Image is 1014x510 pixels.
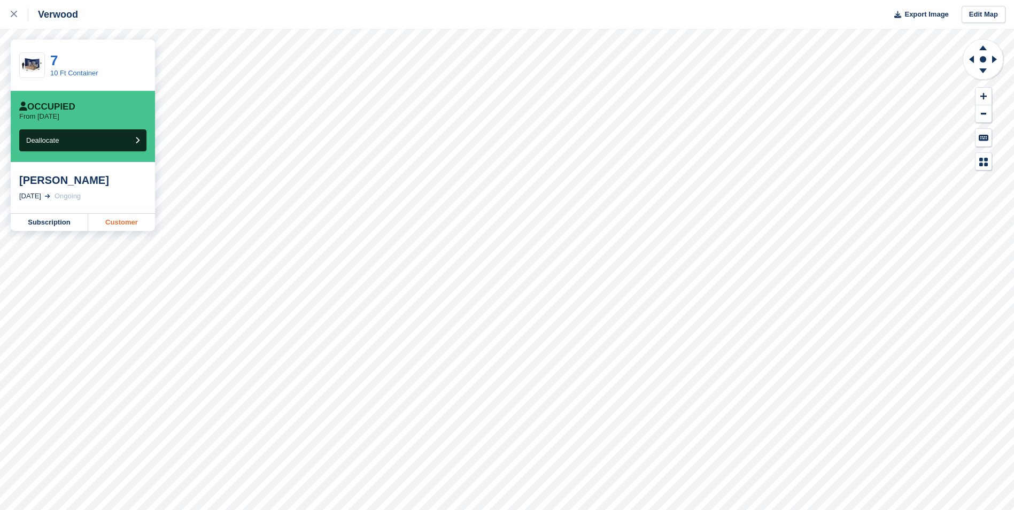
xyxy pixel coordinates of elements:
[11,214,88,231] a: Subscription
[20,57,44,74] img: Screenshot%202025-03-20%20at%2015.32.50.png
[19,174,146,187] div: [PERSON_NAME]
[19,129,146,151] button: Deallocate
[55,191,81,202] div: Ongoing
[976,88,992,105] button: Zoom In
[976,129,992,146] button: Keyboard Shortcuts
[28,8,78,21] div: Verwood
[26,136,59,144] span: Deallocate
[19,191,41,202] div: [DATE]
[19,102,75,112] div: Occupied
[88,214,155,231] a: Customer
[888,6,949,24] button: Export Image
[19,112,59,121] p: From [DATE]
[50,52,58,68] a: 7
[976,105,992,123] button: Zoom Out
[45,194,50,198] img: arrow-right-light-icn-cde0832a797a2874e46488d9cf13f60e5c3a73dbe684e267c42b8395dfbc2abf.svg
[904,9,948,20] span: Export Image
[976,153,992,171] button: Map Legend
[962,6,1005,24] a: Edit Map
[50,69,98,77] a: 10 Ft Container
